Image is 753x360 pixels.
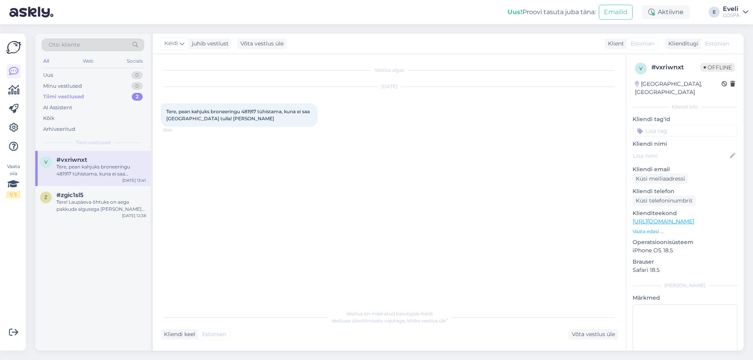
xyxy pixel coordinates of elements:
[633,115,737,123] p: Kliendi tag'id
[705,40,729,48] span: Estonian
[665,40,698,48] div: Klienditugi
[237,38,287,49] div: Võta vestlus üle
[700,63,735,72] span: Offline
[189,40,229,48] div: juhib vestlust
[633,218,694,225] a: [URL][DOMAIN_NAME]
[166,109,311,121] span: Tere, pean kahjuks broneeringu 481917 tühistama, kuna ei saa [GEOGRAPHIC_DATA] tulla! [PERSON_NAME]
[132,93,143,101] div: 2
[331,318,448,324] span: Vestluse ülevõtmiseks vajutage
[569,329,618,340] div: Võta vestlus üle
[507,7,596,17] div: Proovi tasuta juba täna:
[633,165,737,174] p: Kliendi email
[163,127,193,133] span: 13:41
[161,67,618,74] div: Vestlus algas
[639,65,642,71] span: v
[43,71,53,79] div: Uus
[43,114,55,122] div: Kõik
[405,318,448,324] i: „Võtke vestlus üle”
[635,80,722,96] div: [GEOGRAPHIC_DATA], [GEOGRAPHIC_DATA]
[633,174,688,184] div: Küsi meiliaadressi
[631,40,655,48] span: Estonian
[633,246,737,255] p: iPhone OS 18.5
[633,209,737,217] p: Klienditeekond
[164,39,178,48] span: Keidi
[81,56,95,66] div: Web
[43,82,82,90] div: Minu vestlused
[633,266,737,274] p: Safari 18.5
[161,330,195,338] div: Kliendi keel
[6,40,21,55] img: Askly Logo
[43,93,84,101] div: Tiimi vestlused
[43,125,75,133] div: Arhiveeritud
[651,63,700,72] div: # vxriwnxt
[633,238,737,246] p: Operatsioonisüsteem
[161,83,618,90] div: [DATE]
[633,103,737,110] div: Kliendi info
[202,330,226,338] span: Estonian
[56,199,146,213] div: Tere! Laupäeva õhtuks on aega pakkuda algusega [PERSON_NAME] 16.45, 17.30 või 18.45. Milline aeg ...
[6,163,20,198] div: Vaata siia
[507,8,522,16] b: Uus!
[633,282,737,289] div: [PERSON_NAME]
[56,156,87,163] span: #vxriwnxt
[633,195,696,206] div: Küsi telefoninumbrit
[633,140,737,148] p: Kliendi nimi
[723,6,740,12] div: Eveli
[56,163,146,177] div: Tere, pean kahjuks broneeringu 481917 tühistama, kuna ei saa [GEOGRAPHIC_DATA] tulla! [PERSON_NAME]
[723,12,740,18] div: GOSPA
[125,56,144,66] div: Socials
[633,187,737,195] p: Kliendi telefon
[599,5,633,20] button: Emailid
[49,41,80,49] span: Otsi kliente
[122,213,146,219] div: [DATE] 12:38
[6,191,20,198] div: 1 / 3
[633,228,737,235] p: Vaata edasi ...
[723,6,748,18] a: EveliGOSPA
[605,40,624,48] div: Klient
[44,194,47,200] span: z
[633,125,737,137] input: Lisa tag
[131,71,143,79] div: 0
[42,56,51,66] div: All
[633,152,728,160] input: Lisa nimi
[642,5,690,19] div: Aktiivne
[122,177,146,183] div: [DATE] 13:41
[633,294,737,302] p: Märkmed
[346,311,433,317] span: Vestlus on määratud kasutajale Keidi
[633,258,737,266] p: Brauser
[56,192,84,199] span: #zgic1sl5
[131,82,143,90] div: 0
[44,159,47,165] span: v
[709,7,720,18] div: E
[76,139,111,146] span: Tiimi vestlused
[43,104,72,112] div: AI Assistent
